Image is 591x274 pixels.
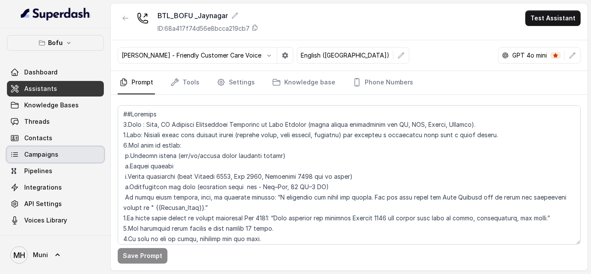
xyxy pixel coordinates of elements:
a: Dashboard [7,64,104,80]
span: Knowledge Bases [24,101,79,110]
p: ID: 68a417f74d56e8bcca219cb7 [157,24,250,33]
span: Integrations [24,183,62,192]
p: [PERSON_NAME] - Friendly Customer Care Voice [122,51,261,60]
button: Save Prompt [118,248,167,264]
img: light.svg [21,7,90,21]
a: Knowledge base [270,71,337,94]
a: Voices Library [7,213,104,228]
button: Test Assistant [525,10,581,26]
a: Integrations [7,180,104,195]
span: Contacts [24,134,52,142]
span: API Settings [24,200,62,208]
a: Knowledge Bases [7,97,104,113]
p: English ([GEOGRAPHIC_DATA]) [301,51,389,60]
span: Muni [33,251,48,259]
span: Voices Library [24,216,67,225]
button: Bofu [7,35,104,51]
svg: openai logo [502,52,509,59]
a: Campaigns [7,147,104,162]
a: Assistants [7,81,104,97]
a: Prompt [118,71,155,94]
a: API Settings [7,196,104,212]
span: Pipelines [24,167,52,175]
span: Threads [24,117,50,126]
a: Pipelines [7,163,104,179]
a: Settings [215,71,257,94]
a: Threads [7,114,104,129]
span: Dashboard [24,68,58,77]
p: Bofu [48,38,63,48]
textarea: ##Loremips 3.Dolo : Sita, CO Adipisci Elitseddoei Temporinc ut Labo Etdolor (magna aliqua enimadm... [118,105,581,245]
a: Tools [169,71,201,94]
span: Assistants [24,84,57,93]
p: GPT 4o mini [512,51,547,60]
a: Phone Numbers [351,71,415,94]
span: Campaigns [24,150,58,159]
a: Contacts [7,130,104,146]
text: MH [13,251,25,260]
div: BTL_BOFU _Jaynagar [157,10,258,21]
nav: Tabs [118,71,581,94]
a: Muni [7,243,104,267]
